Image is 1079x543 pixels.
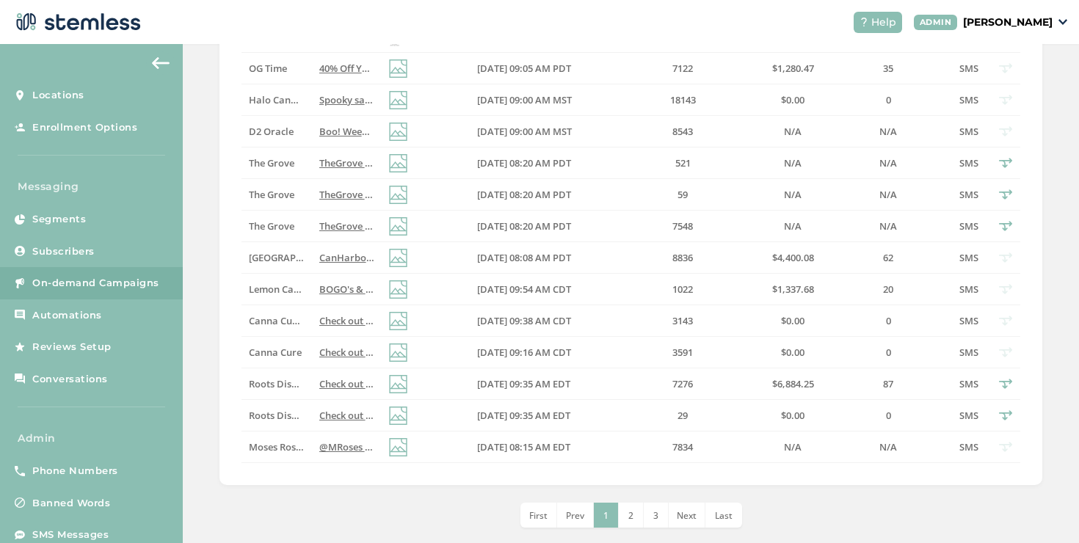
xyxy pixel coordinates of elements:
span: Segments [32,212,86,227]
label: Canna Cure II [249,315,304,327]
label: TheGrove La Mesa: You have a new notification waiting for you, {first_name}! Reply END to cancel [319,220,374,233]
span: SMS [959,62,978,75]
span: 59 [677,188,688,201]
span: N/A [784,188,802,201]
span: [DATE] 09:00 AM MST [477,125,572,138]
label: OG Time [249,62,304,75]
label: 10/03/2025 08:20 AM PDT [477,157,602,170]
label: 20 [837,283,940,296]
span: 29 [677,409,688,422]
span: Help [871,15,896,30]
label: 10/03/2025 08:20 AM PDT [477,220,602,233]
img: icon-img-d887fa0c.svg [389,375,407,393]
span: TheGrove La Mesa: You have a new notification waiting for you, {first_name}! Reply END to cancel [319,188,761,201]
label: 521 [617,157,749,170]
span: $1,337.68 [772,283,814,296]
span: 8836 [672,251,693,264]
label: The Grove [249,220,304,233]
span: 8543 [672,125,693,138]
span: 7276 [672,377,693,390]
span: SMS [959,251,978,264]
span: N/A [879,188,897,201]
span: 1 [603,509,608,522]
span: @MRoses [DATE] BOGO all deli zips and prepacked deli zips again! Visit our [GEOGRAPHIC_DATA] stor... [319,440,909,453]
label: SMS [954,94,984,106]
label: 10/03/2025 09:54 AM CDT [477,283,602,296]
img: logo-dark-0685b13c.svg [12,7,141,37]
span: SMS [959,125,978,138]
span: On-demand Campaigns [32,276,159,291]
span: [DATE] 09:54 AM CDT [477,283,571,296]
span: 521 [675,156,691,170]
label: BOGO's & Fresh Drops await @ Lemon Glenpool! Don't miss out ;) Reply END to cancel [319,283,374,296]
label: $0.00 [763,346,822,359]
span: 0 [886,93,891,106]
label: 10/03/2025 09:00 AM MST [477,94,602,106]
span: Check out NEW DROPS [DATE] at Can Cure, [STREET_ADDRESS] Reply END to cancel [319,314,689,327]
label: Cana Harbor [249,252,304,264]
span: BOGO's & Fresh Drops await @ [GEOGRAPHIC_DATA]! Don't miss out ;) Reply END to cancel [319,283,729,296]
span: Check out our new deals at Roots! Reply END to cancel [319,377,564,390]
span: SMS [959,314,978,327]
label: 0 [837,346,940,359]
span: Conversations [32,372,108,387]
span: $0.00 [781,314,804,327]
label: $0.00 [763,409,822,422]
span: Prev [566,509,584,522]
label: 7548 [617,220,749,233]
label: 62 [837,252,940,264]
span: N/A [879,219,897,233]
span: TheGrove La Mesa: You have a new notification waiting for you, {first_name}! Reply END to cancel [319,219,761,233]
span: Spooky savings at the Halo start now! Reply END to cancel [319,93,582,106]
span: 40% Off Your Favorite Brands [DATE] at OG Time...Click The Link to Learn More!... Reply END to ca... [319,62,778,75]
span: Check out NEW DROPS [DATE] at [GEOGRAPHIC_DATA], new location [STREET_ADDRESS] Reply END to cancel [319,346,805,359]
span: 62 [883,251,893,264]
span: Canna Cure [249,346,302,359]
label: @MRoses Tomorrow 10/3 BOGO all deli zips and prepacked deli zips again! Visit our Port Huron stor... [319,441,374,453]
img: icon-img-d887fa0c.svg [389,186,407,204]
label: 10/03/2025 09:38 AM CDT [477,315,602,327]
label: SMS [954,378,984,390]
label: $1,337.68 [763,283,822,296]
span: [DATE] 08:20 AM PDT [477,219,571,233]
span: 0 [886,409,891,422]
span: Halo Cannabis [249,93,316,106]
span: 7548 [672,219,693,233]
span: SMS [959,346,978,359]
span: SMS [959,93,978,106]
span: [DATE] 08:20 AM PDT [477,188,571,201]
label: N/A [837,441,940,453]
label: N/A [837,189,940,201]
label: The Grove [249,189,304,201]
span: Subscribers [32,244,95,259]
label: The Grove [249,157,304,170]
label: 35 [837,62,940,75]
span: Check out our new deals at Roots! Reply END to cancel [319,409,564,422]
img: icon-img-d887fa0c.svg [389,217,407,236]
label: SMS [954,252,984,264]
label: SMS [954,346,984,359]
span: 1022 [672,283,693,296]
span: N/A [784,125,802,138]
img: icon-img-d887fa0c.svg [389,123,407,141]
img: icon_down-arrow-small-66adaf34.svg [1058,19,1067,25]
span: N/A [784,440,802,453]
label: N/A [763,220,822,233]
img: icon-img-d887fa0c.svg [389,407,407,425]
span: [DATE] 08:08 AM PDT [477,251,571,264]
label: 10/03/2025 09:05 AM PDT [477,62,602,75]
label: N/A [837,220,940,233]
iframe: Chat Widget [1006,473,1079,543]
span: [DATE] 09:05 AM PDT [477,62,571,75]
span: Enrollment Options [32,120,137,135]
label: $0.00 [763,94,822,106]
img: icon-arrow-back-accent-c549486e.svg [152,57,170,69]
span: $0.00 [781,409,804,422]
label: N/A [763,125,822,138]
span: [DATE] 09:16 AM CDT [477,346,571,359]
label: Roots Dispensary - Rec [249,378,304,390]
label: TheGrove La Mesa: You have a new notification waiting for you, {first_name}! Reply END to cancel [319,189,374,201]
span: 20 [883,283,893,296]
label: CanHarbor: Get your chance to win tickets to Universal Horror Nights! Tap the link to see how ↓↓ ... [319,252,374,264]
